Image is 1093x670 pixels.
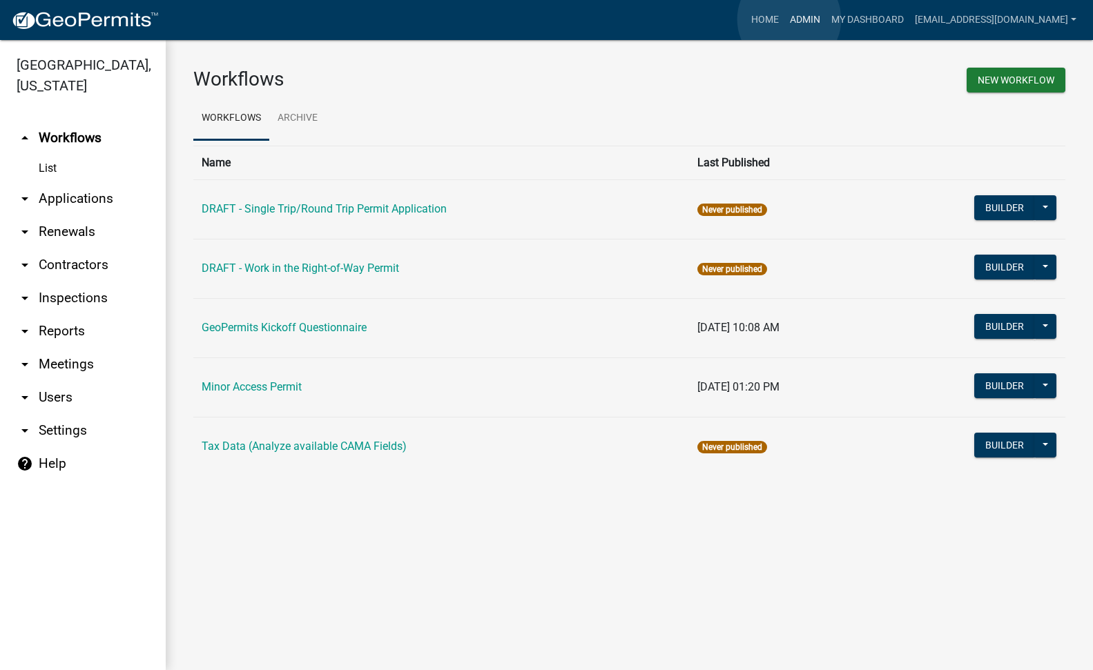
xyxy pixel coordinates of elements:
[17,422,33,439] i: arrow_drop_down
[17,224,33,240] i: arrow_drop_down
[697,204,767,216] span: Never published
[826,7,909,33] a: My Dashboard
[697,380,780,393] span: [DATE] 01:20 PM
[17,356,33,373] i: arrow_drop_down
[269,97,326,141] a: Archive
[974,255,1035,279] button: Builder
[974,373,1035,398] button: Builder
[974,433,1035,457] button: Builder
[909,7,1082,33] a: [EMAIL_ADDRESS][DOMAIN_NAME]
[689,146,876,179] th: Last Published
[17,190,33,207] i: arrow_drop_down
[202,321,367,334] a: GeoPermits Kickoff Questionnaire
[697,321,780,334] span: [DATE] 10:08 AM
[17,323,33,339] i: arrow_drop_down
[17,389,33,406] i: arrow_drop_down
[17,290,33,306] i: arrow_drop_down
[202,262,399,275] a: DRAFT - Work in the Right-of-Way Permit
[974,314,1035,339] button: Builder
[202,380,302,393] a: Minor Access Permit
[697,441,767,453] span: Never published
[17,130,33,146] i: arrow_drop_up
[967,68,1065,92] button: New Workflow
[202,202,447,215] a: DRAFT - Single Trip/Round Trip Permit Application
[193,68,619,91] h3: Workflows
[17,455,33,472] i: help
[202,440,407,453] a: Tax Data (Analyze available CAMA Fields)
[17,257,33,273] i: arrow_drop_down
[697,263,767,275] span: Never published
[193,97,269,141] a: Workflows
[193,146,689,179] th: Name
[974,195,1035,220] button: Builder
[746,7,784,33] a: Home
[784,7,826,33] a: Admin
